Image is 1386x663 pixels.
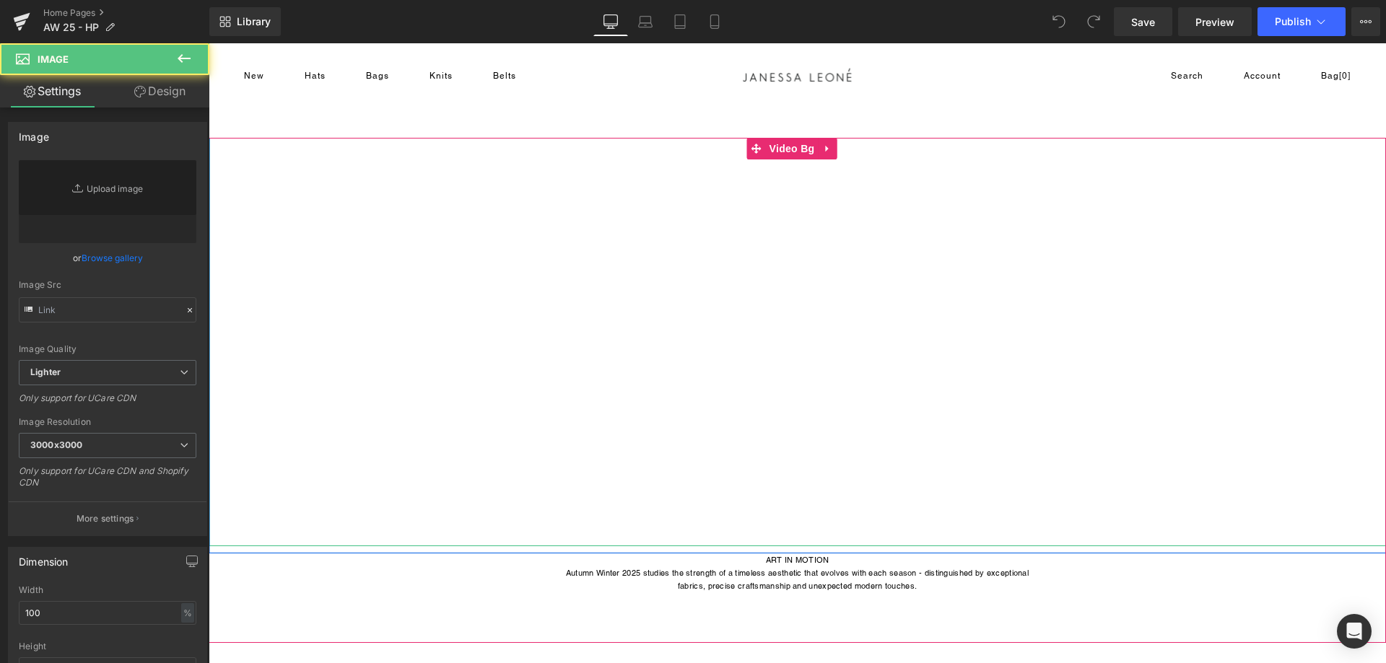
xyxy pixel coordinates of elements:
button: Redo [1079,7,1108,36]
button: More settings [9,501,206,535]
span: Image [38,53,69,65]
div: % [181,603,194,623]
div: Image [19,123,49,143]
div: Only support for UCare CDN [19,392,196,413]
button: Publish [1258,7,1346,36]
a: Laptop [628,7,663,36]
a: New Library [209,7,281,36]
b: 3000x3000 [30,439,82,450]
a: Account [1035,24,1072,41]
b: Lighter [30,366,61,377]
nav: Main navigation [35,24,328,41]
a: Preview [1178,7,1252,36]
span: Preview [1195,14,1234,30]
a: Browse gallery [82,245,143,271]
div: Image Src [19,280,196,290]
input: Link [19,297,196,322]
div: or [19,250,196,265]
div: Height [19,641,196,651]
a: Design [108,75,212,107]
span: Search [962,24,995,41]
div: Width [19,585,196,595]
a: Open bag [1112,24,1142,41]
button: Undo [1045,7,1073,36]
a: BagsBags [157,27,180,38]
a: Home Pages [43,7,209,19]
a: Mobile [697,7,732,36]
span: AW 25 - HP [43,22,99,33]
span: Library [237,15,271,28]
div: Image Resolution [19,417,196,427]
span: Publish [1275,16,1311,27]
div: Only support for UCare CDN and Shopify CDN [19,465,196,498]
div: Open Intercom Messenger [1337,614,1372,649]
a: KnitsKnits [221,27,244,38]
a: Desktop [593,7,628,36]
a: NewNew [35,27,56,38]
span: Save [1131,14,1155,30]
a: HatsHats [96,27,117,38]
p: More settings [77,512,134,525]
input: auto [19,601,196,625]
a: Tablet [663,7,697,36]
div: Image Quality [19,344,196,354]
span: Video Bg [557,95,610,116]
span: [0] [1130,27,1142,38]
div: Dimension [19,548,69,568]
a: BeltsBelts [284,27,308,38]
button: More [1351,7,1380,36]
a: Expand / Collapse [609,95,628,116]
